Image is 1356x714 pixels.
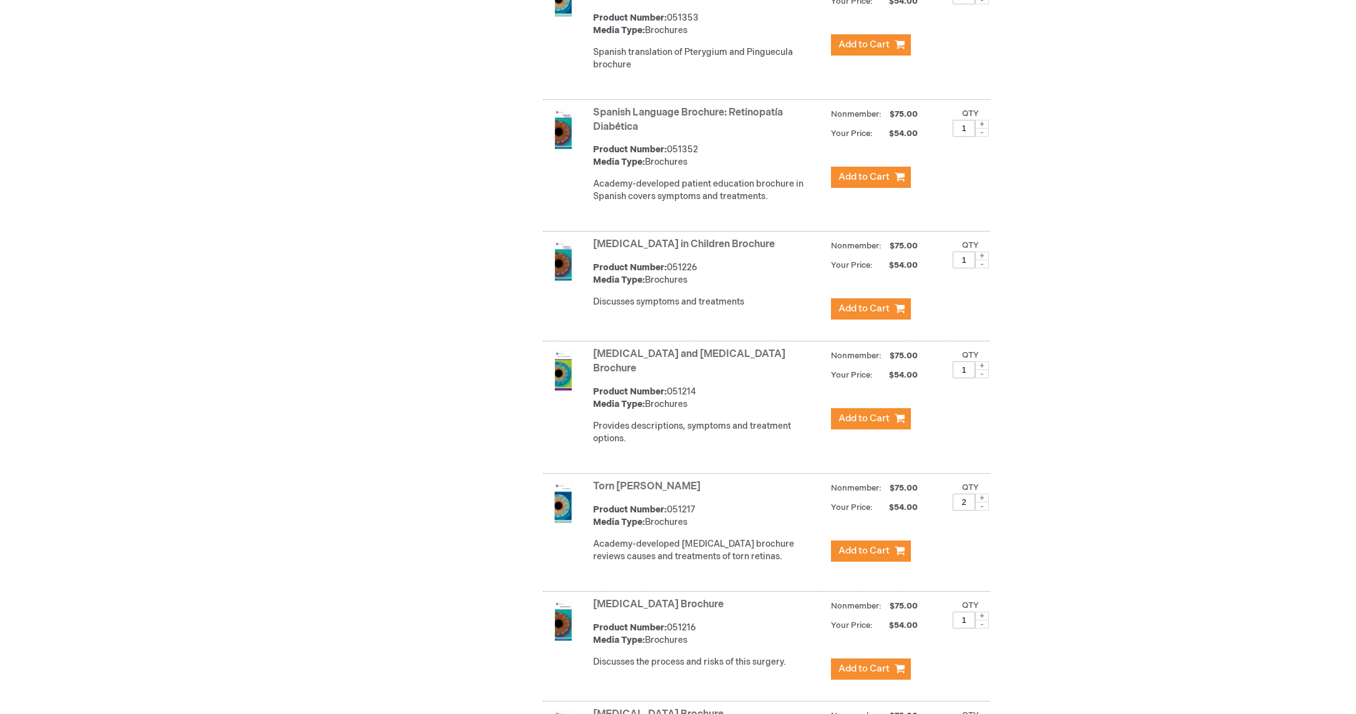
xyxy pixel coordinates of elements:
[831,260,873,270] strong: Your Price:
[593,238,775,250] a: [MEDICAL_DATA] in Children Brochure
[831,599,882,614] strong: Nonmember:
[593,178,825,203] div: Academy-developed patient education brochure in Spanish covers symptoms and treatments.
[953,494,975,511] input: Qty
[962,350,979,360] label: Qty
[838,303,890,315] span: Add to Cart
[593,622,667,633] strong: Product Number:
[953,612,975,628] input: Qty
[593,599,724,610] a: [MEDICAL_DATA] Brochure
[593,144,667,155] strong: Product Number:
[593,386,825,411] div: 051214 Brochures
[593,46,825,71] div: Spanish translation of Pterygium and Pinguecula brochure
[593,157,645,167] strong: Media Type:
[543,241,583,281] img: Strabismus in Children Brochure
[831,408,911,429] button: Add to Cart
[831,298,911,320] button: Add to Cart
[831,540,911,562] button: Add to Cart
[593,107,783,133] a: Spanish Language Brochure: Retinopatía Diabética
[875,620,920,630] span: $54.00
[593,262,667,273] strong: Product Number:
[593,25,645,36] strong: Media Type:
[888,483,920,493] span: $75.00
[875,502,920,512] span: $54.00
[593,420,825,445] div: Provides descriptions, symptoms and treatment options.
[831,658,911,680] button: Add to Cart
[593,275,645,285] strong: Media Type:
[831,107,882,122] strong: Nonmember:
[593,144,825,169] div: 051352 Brochures
[593,517,645,527] strong: Media Type:
[593,12,667,23] strong: Product Number:
[953,252,975,268] input: Qty
[831,481,882,496] strong: Nonmember:
[543,351,583,391] img: Stye and Chalazion Brochure
[593,656,825,668] p: Discusses the process and risks of this surgery.
[838,39,890,51] span: Add to Cart
[831,238,882,254] strong: Nonmember:
[593,348,785,374] a: [MEDICAL_DATA] and [MEDICAL_DATA] Brochure
[543,109,583,149] img: Spanish Language Brochure: Retinopatía Diabética
[593,635,645,645] strong: Media Type:
[962,600,979,610] label: Qty
[593,481,700,492] a: Torn [PERSON_NAME]
[593,296,825,308] div: Discusses symptoms and treatments
[593,622,825,647] div: 051216 Brochures
[831,129,873,139] strong: Your Price:
[831,34,911,56] button: Add to Cart
[962,109,979,119] label: Qty
[875,370,920,380] span: $54.00
[838,413,890,424] span: Add to Cart
[962,482,979,492] label: Qty
[953,120,975,137] input: Qty
[875,129,920,139] span: $54.00
[543,601,583,641] img: Trabeculectomy Brochure
[593,504,667,515] strong: Product Number:
[543,483,583,523] img: Torn Retina Brochure
[962,240,979,250] label: Qty
[831,167,911,188] button: Add to Cart
[593,386,667,397] strong: Product Number:
[838,545,890,557] span: Add to Cart
[831,502,873,512] strong: Your Price:
[831,348,882,364] strong: Nonmember:
[593,12,825,37] div: 051353 Brochures
[953,361,975,378] input: Qty
[593,262,825,286] div: 051226 Brochures
[593,399,645,409] strong: Media Type:
[593,538,825,563] div: Academy-developed [MEDICAL_DATA] brochure reviews causes and treatments of torn retinas.
[831,370,873,380] strong: Your Price:
[593,504,825,529] div: 051217 Brochures
[838,663,890,675] span: Add to Cart
[888,601,920,611] span: $75.00
[888,109,920,119] span: $75.00
[831,620,873,630] strong: Your Price:
[888,351,920,361] span: $75.00
[875,260,920,270] span: $54.00
[838,171,890,183] span: Add to Cart
[888,241,920,251] span: $75.00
